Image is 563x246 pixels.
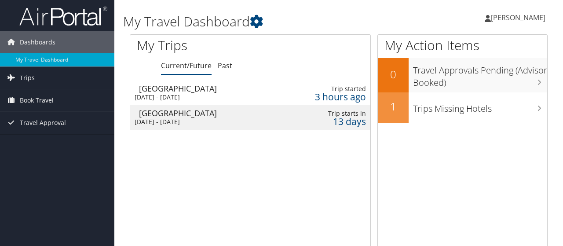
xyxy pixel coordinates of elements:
a: Past [218,61,232,70]
h2: 1 [378,99,409,114]
span: Travel Approval [20,112,66,134]
h2: 0 [378,67,409,82]
h3: Travel Approvals Pending (Advisor Booked) [413,60,547,89]
span: Book Travel [20,89,54,111]
div: [GEOGRAPHIC_DATA] [139,109,273,117]
div: [DATE] - [DATE] [135,93,269,101]
div: 3 hours ago [300,93,366,101]
div: [GEOGRAPHIC_DATA] [139,84,273,92]
span: [PERSON_NAME] [491,13,545,22]
a: [PERSON_NAME] [485,4,554,31]
span: Trips [20,67,35,89]
a: 0Travel Approvals Pending (Advisor Booked) [378,58,547,92]
a: 1Trips Missing Hotels [378,92,547,123]
h3: Trips Missing Hotels [413,98,547,115]
div: Trip starts in [300,110,366,117]
h1: My Travel Dashboard [123,12,410,31]
span: Dashboards [20,31,55,53]
div: [DATE] - [DATE] [135,118,269,126]
div: 13 days [300,117,366,125]
a: Current/Future [161,61,212,70]
img: airportal-logo.png [19,6,107,26]
div: Trip started [300,85,366,93]
h1: My Trips [137,36,263,55]
h1: My Action Items [378,36,547,55]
